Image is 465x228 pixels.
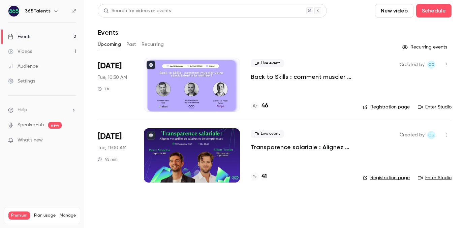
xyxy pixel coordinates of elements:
a: Manage [60,213,76,218]
span: What's new [18,137,43,144]
span: CG [428,61,435,69]
div: Events [8,33,31,40]
a: Registration page [363,174,410,181]
span: Created by [400,131,425,139]
span: Tue, 11:00 AM [98,144,126,151]
a: Transparence salariale : Alignez vos grilles de salaires et de compétences [251,143,352,151]
span: Premium [8,211,30,220]
a: 46 [251,101,268,110]
span: Created by [400,61,425,69]
img: 365Talents [8,6,19,17]
button: Recurring [142,39,164,50]
button: New video [375,4,413,18]
button: Recurring events [399,42,452,53]
h6: 365Talents [25,8,51,14]
div: 1 h [98,86,109,92]
div: Sep 30 Tue, 11:00 AM (Europe/Paris) [98,128,133,182]
div: Search for videos or events [103,7,171,14]
h1: Events [98,28,118,36]
h4: 46 [261,101,268,110]
button: Upcoming [98,39,121,50]
span: new [48,122,62,129]
span: Cynthia Garcia [427,61,435,69]
div: 45 min [98,157,118,162]
a: Back to Skills : comment muscler votre stack talent à la rentrée ? [251,73,352,81]
div: Settings [8,78,35,85]
button: Past [126,39,136,50]
div: Audience [8,63,38,70]
div: Sep 23 Tue, 10:30 AM (Europe/Paris) [98,58,133,112]
a: 41 [251,172,267,181]
button: Schedule [416,4,452,18]
span: Live event [251,59,284,67]
span: CG [428,131,435,139]
span: Help [18,106,27,113]
a: Registration page [363,104,410,110]
span: [DATE] [98,131,122,142]
span: Cynthia Garcia [427,131,435,139]
span: Tue, 10:30 AM [98,74,127,81]
span: Live event [251,130,284,138]
div: Videos [8,48,32,55]
h4: 41 [261,172,267,181]
li: help-dropdown-opener [8,106,76,113]
a: SpeakerHub [18,122,44,129]
span: [DATE] [98,61,122,71]
span: Plan usage [34,213,56,218]
a: Enter Studio [418,174,452,181]
a: Enter Studio [418,104,452,110]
